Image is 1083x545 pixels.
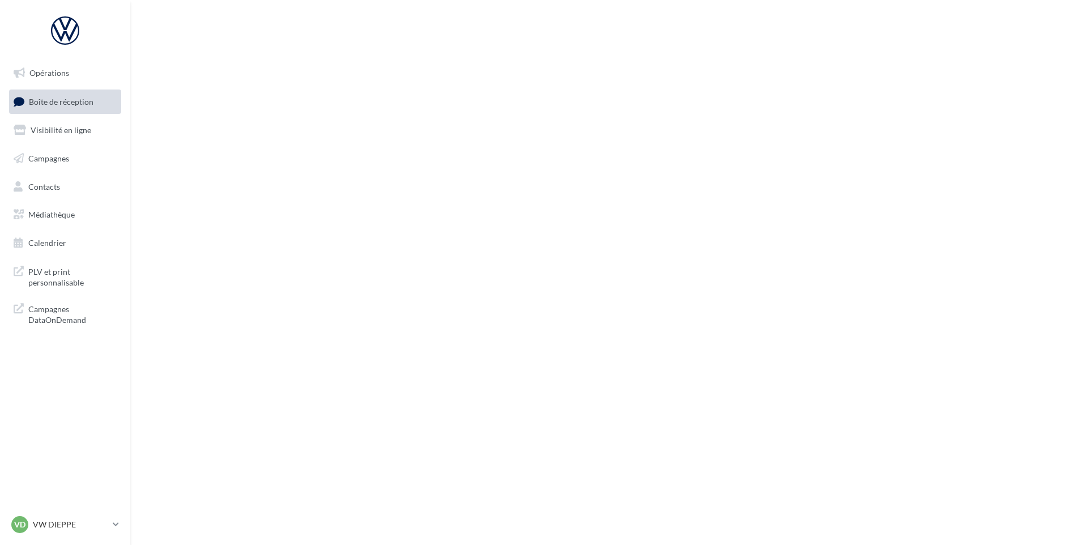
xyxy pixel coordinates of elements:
a: Opérations [7,61,123,85]
span: Visibilité en ligne [31,125,91,135]
span: Opérations [29,68,69,78]
span: Campagnes DataOnDemand [28,301,117,326]
a: Contacts [7,175,123,199]
span: PLV et print personnalisable [28,264,117,288]
a: Médiathèque [7,203,123,227]
a: Campagnes [7,147,123,171]
a: Calendrier [7,231,123,255]
span: Calendrier [28,238,66,248]
a: Campagnes DataOnDemand [7,297,123,330]
p: VW DIEPPE [33,519,108,530]
a: VD VW DIEPPE [9,514,121,535]
span: Contacts [28,181,60,191]
span: Campagnes [28,154,69,163]
a: PLV et print personnalisable [7,259,123,293]
span: Médiathèque [28,210,75,219]
a: Boîte de réception [7,90,123,114]
a: Visibilité en ligne [7,118,123,142]
span: Boîte de réception [29,96,93,106]
span: VD [14,519,25,530]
